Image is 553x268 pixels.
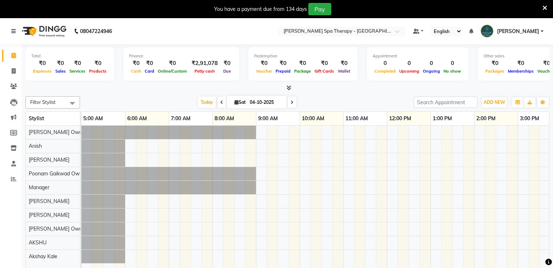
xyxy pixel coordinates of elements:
[143,59,156,68] div: ₹0
[53,69,68,74] span: Sales
[248,97,284,108] input: 2025-10-04
[29,129,87,135] span: [PERSON_NAME] Owner
[31,59,53,68] div: ₹0
[80,21,112,41] b: 08047224946
[29,143,42,149] span: Anish
[29,115,44,122] span: Stylist
[336,69,352,74] span: Wallet
[373,53,463,59] div: Appointment
[143,69,156,74] span: Card
[19,21,68,41] img: logo
[29,170,87,177] span: Poonam Gaikwad Owner
[414,97,477,108] input: Search Appointment
[313,69,336,74] span: Gift Cards
[484,59,506,68] div: ₹0
[482,97,507,107] button: ADD NEW
[189,59,221,68] div: ₹2,91,078
[373,69,397,74] span: Completed
[169,113,192,124] a: 7:00 AM
[442,59,463,68] div: 0
[397,69,421,74] span: Upcoming
[518,113,541,124] a: 3:00 PM
[313,59,336,68] div: ₹0
[125,113,149,124] a: 6:00 AM
[254,53,352,59] div: Redemption
[336,59,352,68] div: ₹0
[198,97,216,108] span: Today
[193,69,217,74] span: Petty cash
[254,59,274,68] div: ₹0
[221,69,233,74] span: Due
[29,157,69,163] span: [PERSON_NAME]
[129,69,143,74] span: Cash
[431,113,454,124] a: 1:00 PM
[68,69,87,74] span: Services
[221,59,233,68] div: ₹0
[292,59,313,68] div: ₹0
[344,113,370,124] a: 11:00 AM
[497,28,539,35] span: [PERSON_NAME]
[68,59,87,68] div: ₹0
[421,69,442,74] span: Ongoing
[474,113,497,124] a: 2:00 PM
[53,59,68,68] div: ₹0
[256,113,280,124] a: 9:00 AM
[292,69,313,74] span: Package
[397,59,421,68] div: 0
[274,69,292,74] span: Prepaid
[254,69,274,74] span: Voucher
[421,59,442,68] div: 0
[129,53,233,59] div: Finance
[481,25,493,37] img: Savita HO
[156,69,189,74] span: Online/Custom
[29,226,87,232] span: [PERSON_NAME] Owner
[29,239,47,246] span: AKSHU
[87,59,108,68] div: ₹0
[233,100,248,105] span: Sat
[274,59,292,68] div: ₹0
[156,59,189,68] div: ₹0
[300,113,326,124] a: 10:00 AM
[31,69,53,74] span: Expenses
[308,3,331,15] button: Pay
[387,113,413,124] a: 12:00 PM
[29,253,57,260] span: Akshay Kale
[373,59,397,68] div: 0
[29,198,69,204] span: [PERSON_NAME]
[484,100,505,105] span: ADD NEW
[29,184,49,191] span: Manager
[506,59,536,68] div: ₹0
[442,69,463,74] span: No show
[29,212,69,218] span: [PERSON_NAME]
[213,113,236,124] a: 8:00 AM
[87,69,108,74] span: Products
[81,113,105,124] a: 5:00 AM
[31,53,108,59] div: Total
[214,5,307,13] div: You have a payment due from 134 days
[506,69,536,74] span: Memberships
[30,99,56,105] span: Filter Stylist
[129,59,143,68] div: ₹0
[484,69,506,74] span: Packages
